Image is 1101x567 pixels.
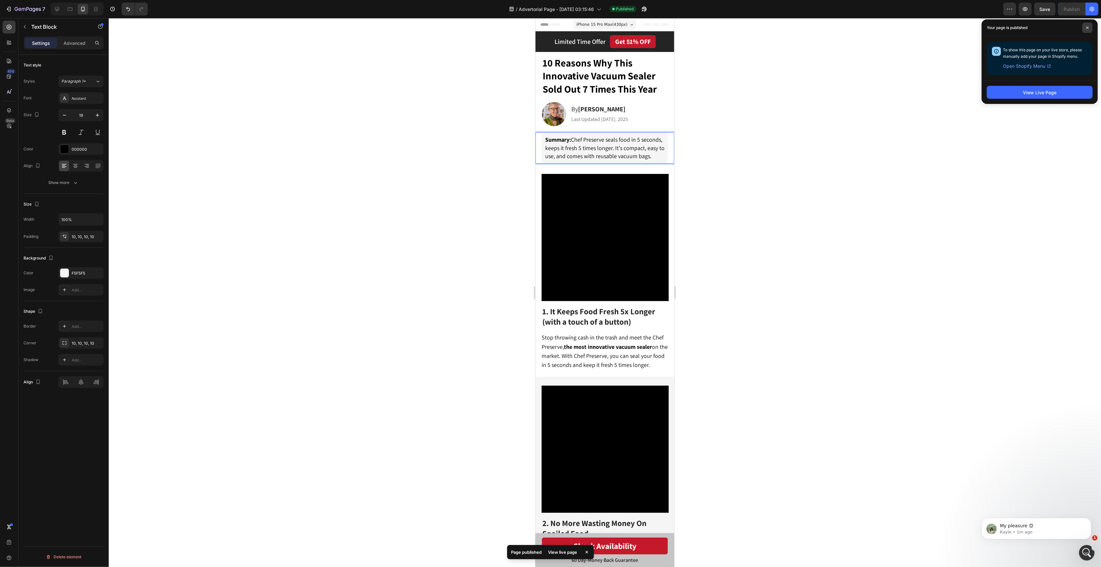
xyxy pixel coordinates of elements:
button: Start recording [41,211,46,217]
div: Color [24,146,34,152]
p: Advanced [64,40,85,46]
button: View Live Page [987,86,1093,99]
p: Page published [511,549,542,555]
div: If you have any questions or concerns, feel free to let me know. [10,136,101,149]
span: Published [616,6,634,12]
div: Font [24,95,32,101]
p: Your page is published [987,25,1027,31]
div: Width [24,217,34,222]
span: Advertorial Page - [DATE] 03:15:46 [519,6,594,13]
button: 7 [3,3,48,15]
div: Size [24,200,41,209]
button: go back [4,3,16,15]
button: Send a message… [111,209,121,219]
div: View Live Page [1023,89,1056,96]
div: Beta [5,118,15,123]
div: Corner [24,340,36,346]
div: My pleasure 😊Kayle • 1m ago [5,177,49,191]
div: F5F5F5 [72,270,102,276]
i: I noticed that our collaborator access to your store is still active. I’ll investigate and provid... [10,89,101,132]
div: Color [24,270,34,276]
div: Close [113,3,125,14]
div: 10, 10, 10, 10 [72,340,102,346]
button: Show more [24,177,104,188]
div: I understand that you'd like the sticky ATC to appear at a certain section. This will require som... [5,50,106,152]
span: Paragraph 1* [61,78,86,84]
iframe: Intercom notifications message [972,504,1101,550]
div: Kayle says… [5,4,124,50]
p: Settings [32,40,50,46]
div: Add... [72,324,102,329]
h1: Kayle [31,3,45,8]
div: Hi [PERSON_NAME], thank you for reaching out. ​ ﻿This is Kayle from GemPages Support Team. Glad t... [10,7,101,46]
div: Text style [24,62,41,68]
div: Padding [24,234,38,239]
button: Emoji picker [20,211,25,217]
button: Delete element [24,552,104,562]
button: Gif picker [31,211,36,217]
div: Image [24,287,35,293]
input: Auto [59,214,103,225]
div: sure, thank you [84,162,119,168]
div: Size [24,111,41,119]
span: 1 [1092,535,1097,541]
div: Add... [72,357,102,363]
div: View live page [544,548,581,557]
div: 000000 [72,147,102,152]
div: Add... [72,287,102,293]
p: Text Block [31,23,86,31]
button: Save [1034,3,1056,15]
span: / [516,6,518,13]
iframe: Intercom live chat [1079,545,1095,561]
div: Align [24,162,42,170]
div: Delete element [46,553,81,561]
div: Shape [24,307,44,316]
div: 450 [6,69,15,74]
div: My pleasure 😊 [10,181,44,187]
span: Save [1040,6,1050,12]
div: Assistant [72,96,102,101]
div: Hi [PERSON_NAME], thank you for reaching out.​ This is Kayle from GemPages Support Team. Glad to ... [5,4,106,49]
div: Shadow [24,357,38,363]
textarea: Message… [5,198,124,209]
img: Profile image for Kayle [18,4,29,14]
span: To show this page on your live store, please manually add your page in Shopify menu. [1003,47,1082,59]
p: 7 [42,5,45,13]
div: Kayle says… [5,177,124,205]
div: Publish [1064,6,1080,13]
button: Upload attachment [10,211,15,217]
div: Show more [49,179,79,186]
div: I understand that you'd like the sticky ATC to appear at a certain section. This will require som... [10,54,101,85]
iframe: Design area [535,18,674,567]
div: Kayle says… [5,50,124,157]
button: Home [101,3,113,15]
button: Paragraph 1* [58,76,104,87]
div: Align [24,378,42,387]
div: Styles [24,78,35,84]
button: Publish [1058,3,1085,15]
